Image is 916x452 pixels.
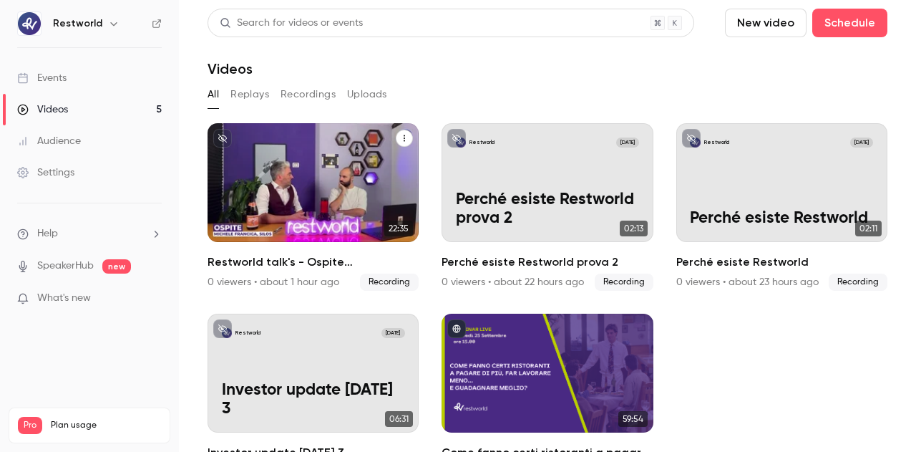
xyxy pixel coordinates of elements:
[17,134,81,148] div: Audience
[235,330,260,337] p: Restworld
[208,123,419,291] a: 22:35Restworld talk's - Ospite [PERSON_NAME] da Silos0 viewers • about 1 hour agoRecording
[213,319,232,338] button: unpublished
[855,221,882,236] span: 02:11
[829,274,887,291] span: Recording
[51,420,161,431] span: Plan usage
[102,259,131,274] span: new
[442,254,653,271] h2: Perché esiste Restworld prova 2
[676,123,887,291] a: Perché esiste RestworldRestworld[DATE]Perché esiste Restworld02:11Perché esiste Restworld0 viewer...
[704,139,729,146] p: Restworld
[447,129,466,148] button: unpublished
[145,292,162,305] iframe: Noticeable Trigger
[37,291,91,306] span: What's new
[595,274,653,291] span: Recording
[442,275,584,289] div: 0 viewers • about 22 hours ago
[17,102,68,117] div: Videos
[213,129,232,148] button: unpublished
[360,274,419,291] span: Recording
[37,226,58,241] span: Help
[676,123,887,291] li: Perché esiste Restworld
[230,83,269,106] button: Replays
[676,275,819,289] div: 0 viewers • about 23 hours ago
[208,60,253,77] h1: Videos
[18,417,42,434] span: Pro
[208,9,887,443] section: Videos
[208,254,419,271] h2: Restworld talk's - Ospite [PERSON_NAME] da Silos
[456,191,639,229] p: Perché esiste Restworld prova 2
[37,259,94,274] a: SpeakerHub
[220,16,363,31] div: Search for videos or events
[208,275,339,289] div: 0 viewers • about 1 hour ago
[53,16,102,31] h6: Restworld
[384,221,413,236] span: 22:35
[381,328,405,339] span: [DATE]
[17,165,74,180] div: Settings
[618,411,648,427] span: 59:54
[347,83,387,106] button: Uploads
[616,138,640,148] span: [DATE]
[725,9,807,37] button: New video
[447,319,466,338] button: published
[442,123,653,291] a: Perché esiste Restworld prova 2Restworld[DATE]Perché esiste Restworld prova 202:13Perché esiste R...
[442,123,653,291] li: Perché esiste Restworld prova 2
[281,83,336,106] button: Recordings
[222,381,405,419] p: Investor update [DATE] 3
[17,226,162,241] li: help-dropdown-opener
[17,71,67,85] div: Events
[690,209,873,228] p: Perché esiste Restworld
[850,138,874,148] span: [DATE]
[208,83,219,106] button: All
[385,411,413,427] span: 06:31
[682,129,701,148] button: unpublished
[676,254,887,271] h2: Perché esiste Restworld
[18,12,41,35] img: Restworld
[208,123,419,291] li: Restworld talk's - Ospite Michele Francica da Silos
[469,139,494,146] p: Restworld
[620,221,648,236] span: 02:13
[812,9,887,37] button: Schedule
